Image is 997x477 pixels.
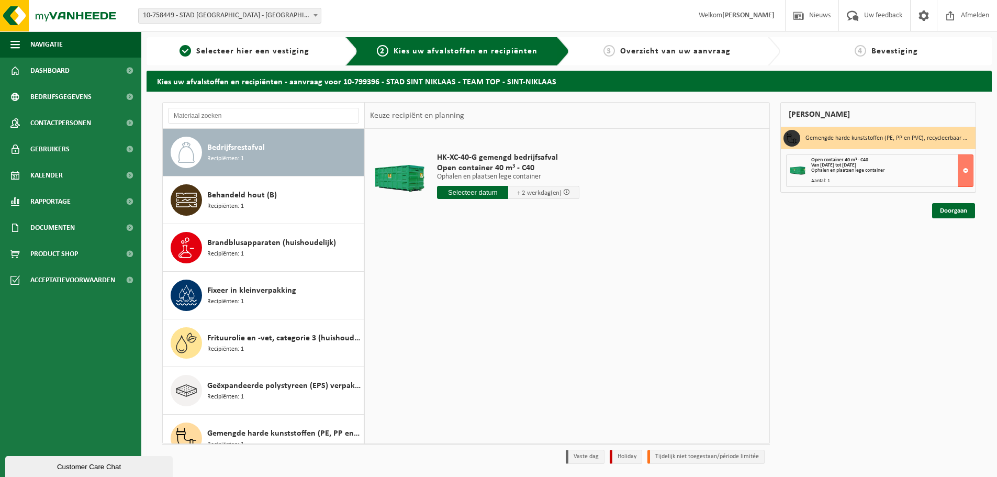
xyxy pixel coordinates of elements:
[163,367,364,415] button: Geëxpandeerde polystyreen (EPS) verpakking (< 1 m² per stuk), recycleerbaar Recipiënten: 1
[5,454,175,477] iframe: chat widget
[30,110,91,136] span: Contactpersonen
[207,297,244,307] span: Recipiënten: 1
[377,45,388,57] span: 2
[805,130,968,147] h3: Gemengde harde kunststoffen (PE, PP en PVC), recycleerbaar (industrieel)
[647,450,765,464] li: Tijdelijk niet toegestaan/période limitée
[207,189,277,202] span: Behandeld hout (B)
[207,284,296,297] span: Fixeer in kleinverpakking
[30,241,78,267] span: Product Shop
[207,427,361,440] span: Gemengde harde kunststoffen (PE, PP en PVC), recycleerbaar (industrieel)
[163,224,364,272] button: Brandblusapparaten (huishoudelijk) Recipiënten: 1
[722,12,775,19] strong: [PERSON_NAME]
[163,415,364,462] button: Gemengde harde kunststoffen (PE, PP en PVC), recycleerbaar (industrieel) Recipiënten: 1
[437,173,579,181] p: Ophalen en plaatsen lege container
[603,45,615,57] span: 3
[780,102,976,127] div: [PERSON_NAME]
[147,71,992,91] h2: Kies uw afvalstoffen en recipiënten - aanvraag voor 10-799396 - STAD SINT NIKLAAS - TEAM TOP - SI...
[207,141,265,154] span: Bedrijfsrestafval
[30,58,70,84] span: Dashboard
[437,152,579,163] span: HK-XC-40-G gemengd bedrijfsafval
[30,84,92,110] span: Bedrijfsgegevens
[566,450,604,464] li: Vaste dag
[811,179,973,184] div: Aantal: 1
[610,450,642,464] li: Holiday
[932,203,975,218] a: Doorgaan
[207,237,336,249] span: Brandblusapparaten (huishoudelijk)
[207,332,361,345] span: Frituurolie en -vet, categorie 3 (huishoudelijk) (ongeschikt voor vergisting)
[163,272,364,319] button: Fixeer in kleinverpakking Recipiënten: 1
[855,45,866,57] span: 4
[30,188,71,215] span: Rapportage
[163,129,364,176] button: Bedrijfsrestafval Recipiënten: 1
[180,45,191,57] span: 1
[139,8,321,23] span: 10-758449 - STAD SINT NIKLAAS - SINT-NIKLAAS
[207,249,244,259] span: Recipiënten: 1
[163,319,364,367] button: Frituurolie en -vet, categorie 3 (huishoudelijk) (ongeschikt voor vergisting) Recipiënten: 1
[517,190,562,196] span: + 2 werkdag(en)
[30,267,115,293] span: Acceptatievoorwaarden
[811,162,856,168] strong: Van [DATE] tot [DATE]
[394,47,537,56] span: Kies uw afvalstoffen en recipiënten
[365,103,469,129] div: Keuze recipiënt en planning
[30,215,75,241] span: Documenten
[30,162,63,188] span: Kalender
[207,440,244,450] span: Recipiënten: 1
[437,186,508,199] input: Selecteer datum
[196,47,309,56] span: Selecteer hier een vestiging
[30,31,63,58] span: Navigatie
[811,157,868,163] span: Open container 40 m³ - C40
[207,202,244,212] span: Recipiënten: 1
[207,345,244,354] span: Recipiënten: 1
[871,47,918,56] span: Bevestiging
[620,47,731,56] span: Overzicht van uw aanvraag
[152,45,337,58] a: 1Selecteer hier een vestiging
[437,163,579,173] span: Open container 40 m³ - C40
[168,108,359,124] input: Materiaal zoeken
[207,392,244,402] span: Recipiënten: 1
[207,380,361,392] span: Geëxpandeerde polystyreen (EPS) verpakking (< 1 m² per stuk), recycleerbaar
[30,136,70,162] span: Gebruikers
[811,168,973,173] div: Ophalen en plaatsen lege container
[163,176,364,224] button: Behandeld hout (B) Recipiënten: 1
[138,8,321,24] span: 10-758449 - STAD SINT NIKLAAS - SINT-NIKLAAS
[207,154,244,164] span: Recipiënten: 1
